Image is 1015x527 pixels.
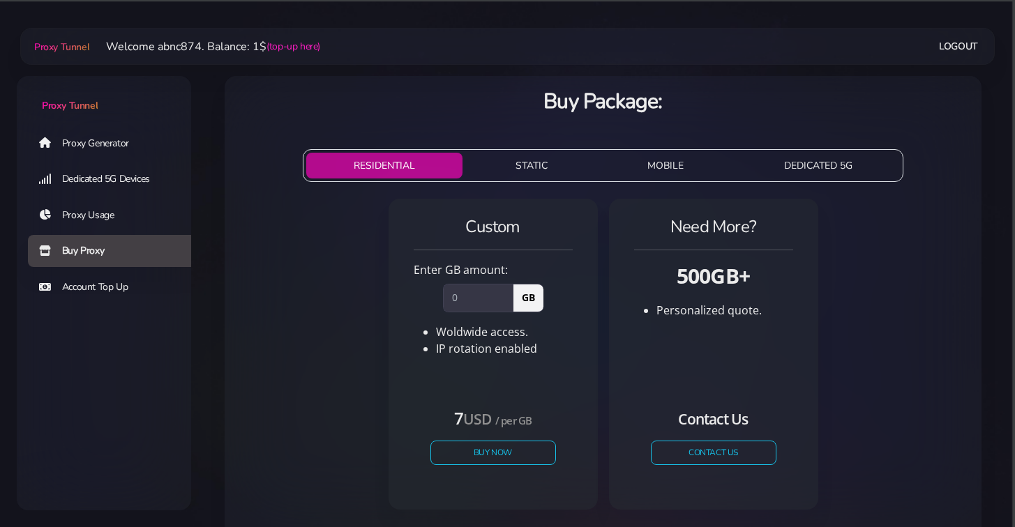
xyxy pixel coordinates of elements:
[601,153,732,178] button: MOBILE
[678,409,748,429] small: Contact Us
[436,323,573,340] li: Woldwide access.
[42,99,98,112] span: Proxy Tunnel
[443,284,513,312] input: 0
[513,284,543,312] span: GB
[463,409,492,429] small: USD
[34,40,89,54] span: Proxy Tunnel
[737,153,900,178] button: DEDICATED 5G
[266,39,320,54] a: (top-up here)
[28,127,202,159] a: Proxy Generator
[306,153,463,178] button: RESIDENTIAL
[28,271,202,303] a: Account Top Up
[430,406,556,429] h4: 7
[939,33,978,59] a: Logout
[656,302,793,319] li: Personalized quote.
[651,441,776,465] a: CONTACT US
[430,441,556,465] button: Buy Now
[28,235,202,267] a: Buy Proxy
[17,76,191,113] a: Proxy Tunnel
[468,153,595,178] button: STATIC
[31,36,89,58] a: Proxy Tunnel
[28,163,202,195] a: Dedicated 5G Devices
[634,261,793,290] h3: 500GB+
[89,38,320,55] li: Welcome abnc874. Balance: 1$
[634,215,793,238] h4: Need More?
[28,199,202,231] a: Proxy Usage
[414,215,573,238] h4: Custom
[236,87,970,116] h3: Buy Package:
[436,340,573,357] li: IP rotation enabled
[935,447,998,510] iframe: Webchat Widget
[405,261,581,278] div: Enter GB amount:
[495,413,532,427] small: / per GB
